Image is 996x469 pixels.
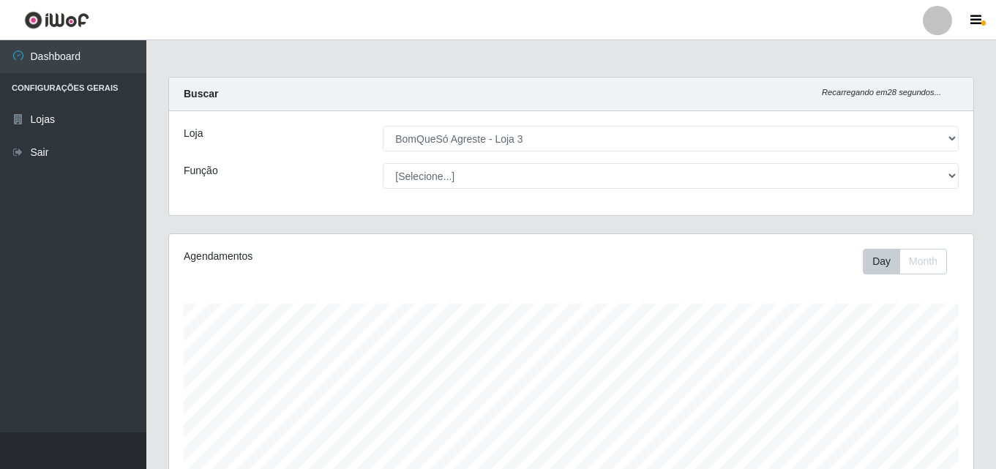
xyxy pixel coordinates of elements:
[184,126,203,141] label: Loja
[863,249,959,274] div: Toolbar with button groups
[899,249,947,274] button: Month
[184,88,218,100] strong: Buscar
[863,249,947,274] div: First group
[863,249,900,274] button: Day
[184,163,218,179] label: Função
[24,11,89,29] img: CoreUI Logo
[822,88,941,97] i: Recarregando em 28 segundos...
[184,249,494,264] div: Agendamentos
